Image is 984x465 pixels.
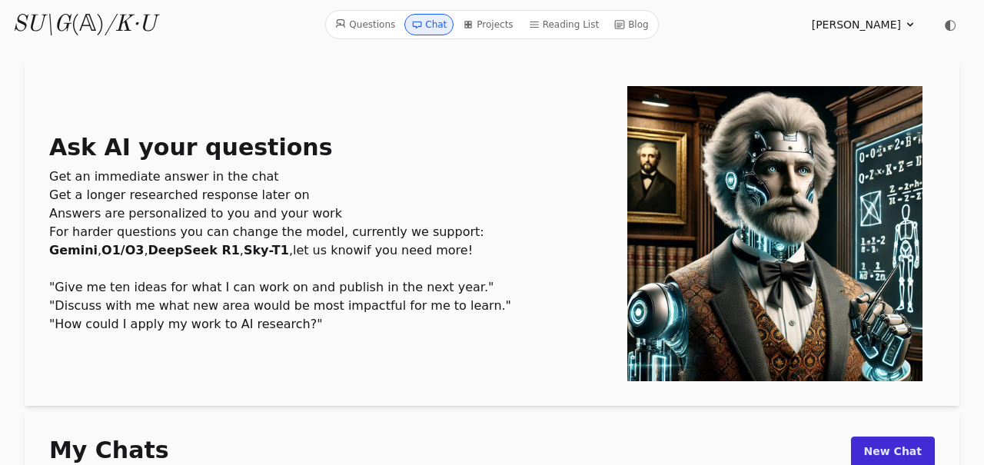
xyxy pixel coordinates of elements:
[49,223,627,241] li: For harder questions you can change the model, currently we support:
[101,243,144,257] b: O1/O3
[49,297,627,315] li: "Discuss with me what new area would be most impactful for me to learn."
[49,243,98,257] b: Gemini
[608,14,655,35] a: Blog
[148,243,240,257] b: DeepSeek R1
[404,14,454,35] a: Chat
[12,11,156,38] a: SU\G(𝔸)/K·U
[49,278,627,297] li: "Give me ten ideas for what I can work on and publish in the next year."
[627,86,922,381] img: Chat Logo
[293,243,364,257] a: let us know
[935,9,966,40] button: ◐
[812,17,901,32] span: [PERSON_NAME]
[812,17,916,32] summary: [PERSON_NAME]
[49,134,627,161] h1: Ask AI your questions
[49,241,627,260] li: , , , , if you need more!
[944,18,956,32] span: ◐
[49,437,241,464] h1: My Chats
[523,14,606,35] a: Reading List
[105,13,156,36] i: /K·U
[244,243,289,257] b: Sky-T1
[49,315,627,334] li: "How could I apply my work to AI research?"
[49,186,627,204] li: Get a longer researched response later on
[329,14,401,35] a: Questions
[49,168,627,186] li: Get an immediate answer in the chat
[457,14,519,35] a: Projects
[12,13,71,36] i: SU\G
[49,204,627,223] li: Answers are personalized to you and your work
